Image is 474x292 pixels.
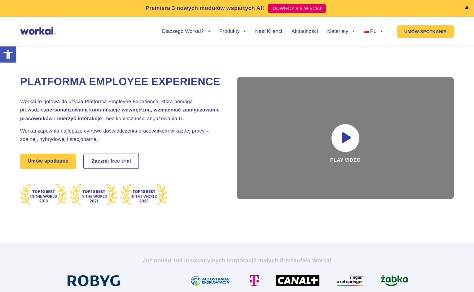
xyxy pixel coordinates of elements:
[237,77,454,199] div: Play video
[255,29,282,34] a: Nasi Klienci
[397,25,454,38] a: UMÓW SPOTKANIE
[20,98,222,123] h2: Workai to gotowa do użycia Platforma Employee Experience, która pomaga prowadzić – bez koniecznoś...
[268,4,326,13] a: DOWIEDZ SIĘ WIĘCEJ
[465,6,469,11] a: ✖
[84,154,138,168] a: Zacznij free trial
[20,107,220,121] strong: spersonalizowaną komunikację wewnętrzną, wzmacniać zaangażowanie pracowników i mierzyć interakcje
[327,29,354,34] a: Materiały
[370,29,376,34] span: PL
[20,75,222,89] h1: Platforma Employee Experience
[162,29,210,34] a: Dlaczego Workai?
[20,127,222,144] h2: Workai zapewnia najlepsze cyfrowe doświadczenia pracownikom w każdej pracy – zdalnej, hybrydowej ...
[219,29,246,34] a: Produkty
[292,29,318,34] a: Aktualności
[65,257,409,264] h2: Już ponad 100 innowacyjnych korporacji zaufało Workai
[20,154,76,169] a: Umów spotkanie
[146,4,264,12] p: Premiera 3 nowych modułów wspartych AI!
[255,257,291,264] i: i małych firm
